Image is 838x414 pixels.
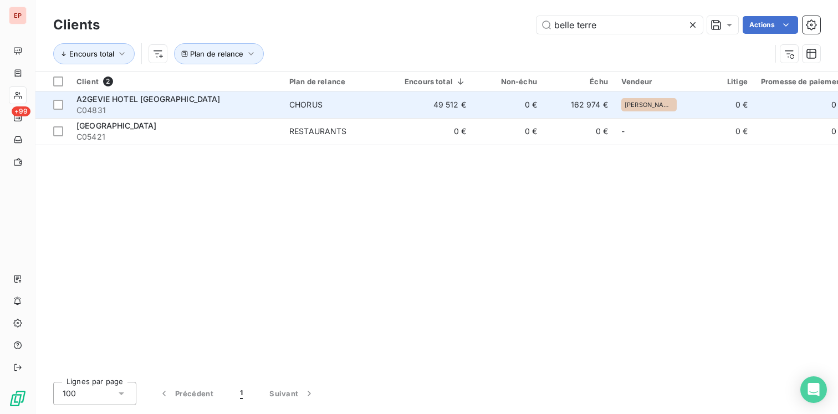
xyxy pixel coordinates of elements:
td: 0 € [473,118,544,145]
div: Encours total [405,77,466,86]
td: 162 974 € [544,91,615,118]
td: 0 € [473,91,544,118]
span: Plan de relance [190,49,243,58]
span: - [621,126,625,136]
div: Litige [690,77,748,86]
span: [GEOGRAPHIC_DATA] [76,121,157,130]
td: 0 € [683,118,754,145]
div: CHORUS [289,99,323,110]
span: +99 [12,106,30,116]
button: Encours total [53,43,135,64]
td: 0 € [398,118,473,145]
input: Rechercher [536,16,703,34]
span: 100 [63,388,76,399]
div: Open Intercom Messenger [800,376,827,403]
div: Non-échu [479,77,537,86]
span: Encours total [69,49,114,58]
td: 0 € [683,91,754,118]
button: Précédent [145,382,227,405]
button: Actions [743,16,798,34]
div: RESTAURANTS [289,126,347,137]
button: Suivant [256,382,328,405]
h3: Clients [53,15,100,35]
div: Échu [550,77,608,86]
td: 49 512 € [398,91,473,118]
span: C05421 [76,131,276,142]
img: Logo LeanPay [9,390,27,407]
div: Vendeur [621,77,677,86]
div: EP [9,7,27,24]
span: 1 [240,388,243,399]
span: 2 [103,76,113,86]
span: C04831 [76,105,276,116]
a: +99 [9,109,26,126]
button: 1 [227,382,256,405]
button: Plan de relance [174,43,264,64]
td: 0 € [544,118,615,145]
span: [PERSON_NAME] [625,101,673,108]
span: A2GEVIE HOTEL [GEOGRAPHIC_DATA] [76,94,221,104]
span: Client [76,77,99,86]
div: Plan de relance [289,77,391,86]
